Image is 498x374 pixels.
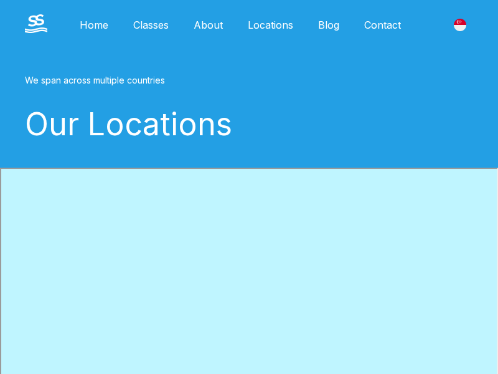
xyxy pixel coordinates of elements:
a: Classes [121,19,181,31]
a: Home [67,19,121,31]
img: The Swim Starter Logo [25,14,47,33]
a: Blog [306,19,352,31]
div: Our Locations [25,105,473,143]
div: We span across multiple countries [25,75,473,85]
a: About [181,19,235,31]
div: [GEOGRAPHIC_DATA] [447,12,473,38]
img: Singapore [454,19,466,31]
a: Contact [352,19,413,31]
a: Locations [235,19,306,31]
